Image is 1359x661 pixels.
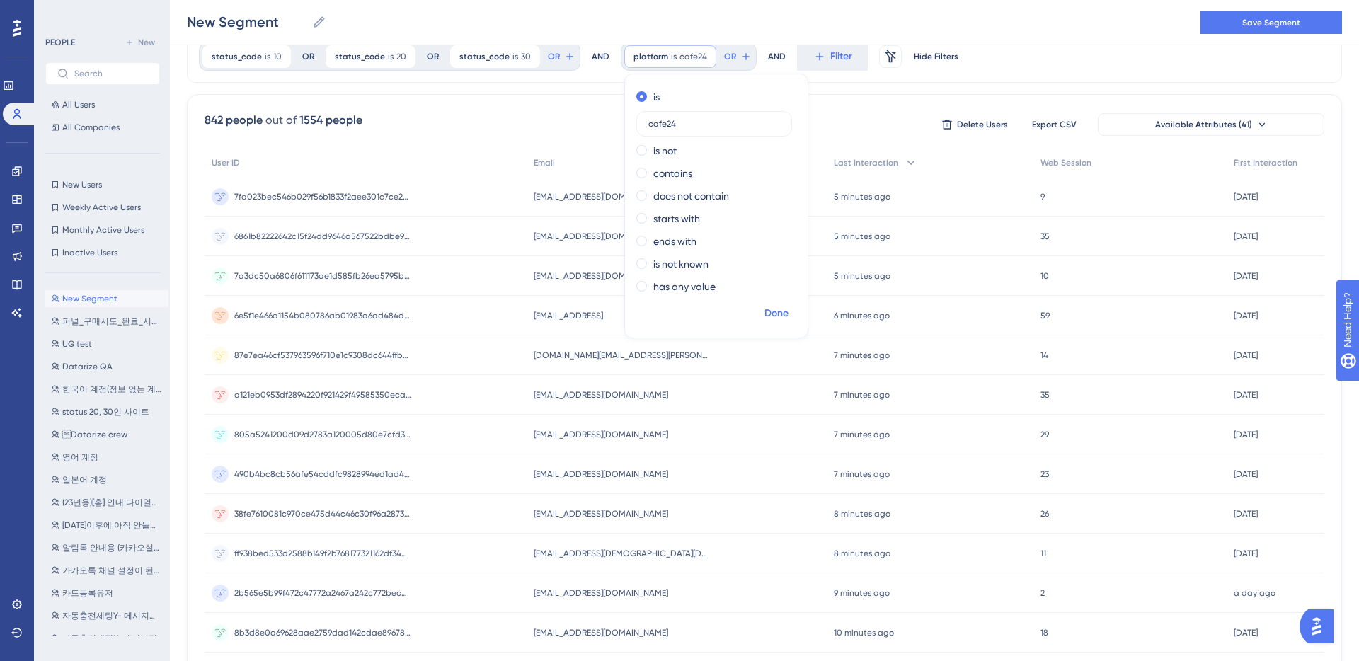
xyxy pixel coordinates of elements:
[234,548,411,559] span: ff938bed533d2588b149f2b768177321162df34ef5476c0d0ec36da591b300da
[45,358,168,375] button: Datarize QA
[45,539,168,556] button: 알림톡 안내용 (카카오설정+충전금+카드등록이력o)
[45,222,160,238] button: Monthly Active Users
[834,390,890,400] time: 7 minutes ago
[45,517,168,534] button: [DATE]이후에 아직 안들어온 유저
[724,51,736,62] span: OR
[62,179,102,190] span: New Users
[1300,605,1342,648] iframe: UserGuiding AI Assistant Launcher
[62,587,113,599] span: 카드등록유저
[534,587,668,599] span: [EMAIL_ADDRESS][DOMAIN_NAME]
[234,270,411,282] span: 7a3dc50a6806f611173ae1d585fb26ea5795b92bd5f82255611b9f6002ef36b4
[1234,192,1258,202] time: [DATE]
[534,157,555,168] span: Email
[45,585,168,602] button: 카드등록유저
[74,69,148,79] input: Search
[45,449,168,466] button: 영어 계정
[45,494,168,511] button: (23년용)[홈] 안내 다이얼로그 (온보딩 충돌 제외)
[62,474,107,485] span: 일본어 계정
[45,119,160,136] button: All Companies
[592,42,609,71] div: AND
[534,389,668,401] span: [EMAIL_ADDRESS][DOMAIN_NAME]
[534,469,668,480] span: [EMAIL_ADDRESS][DOMAIN_NAME]
[1040,350,1048,361] span: 14
[45,630,168,647] button: 자동충전세팅N-메시지캠페인 미사용자
[234,587,411,599] span: 2b565e5b99f472c47772a2467a242c772beca307f83d7a5945dafddfc381a4a2
[1234,548,1258,558] time: [DATE]
[768,42,786,71] div: AND
[120,34,160,51] button: New
[834,192,890,202] time: 5 minutes ago
[834,157,898,168] span: Last Interaction
[138,37,155,48] span: New
[212,157,240,168] span: User ID
[1040,587,1045,599] span: 2
[234,508,411,519] span: 38fe7610081c970ce475d44c46c30f96a28739073115b2d31116e4a3e83367f1
[45,37,75,48] div: PEOPLE
[534,627,668,638] span: [EMAIL_ADDRESS][DOMAIN_NAME]
[834,231,890,241] time: 5 minutes ago
[653,278,716,295] label: has any value
[534,508,668,519] span: [EMAIL_ADDRESS][DOMAIN_NAME]
[1040,157,1091,168] span: Web Session
[234,627,411,638] span: 8b3d8e0a69628aae2759dad142cdae89678d7658cbe4304ce05a4d90dbb4d078
[512,51,518,62] span: is
[1234,509,1258,519] time: [DATE]
[212,51,262,62] span: status_code
[388,51,394,62] span: is
[834,430,890,439] time: 7 minutes ago
[534,191,668,202] span: [EMAIL_ADDRESS][DOMAIN_NAME]
[265,51,270,62] span: is
[299,112,362,129] div: 1554 people
[1040,270,1049,282] span: 10
[62,338,92,350] span: UG test
[1234,430,1258,439] time: [DATE]
[546,45,577,68] button: OR
[1040,310,1050,321] span: 59
[62,429,127,440] span: Datarize crew
[1234,628,1258,638] time: [DATE]
[1234,311,1258,321] time: [DATE]
[834,628,894,638] time: 10 minutes ago
[234,469,411,480] span: 490b4bc8cb56afe54cddfc9828994ed1ad4bbdd327d6b3edc46ffeb8a6b9bae9
[653,88,660,105] label: is
[234,350,411,361] span: 87e7ea46cf537963596f710e1c9308dc644ffbc4f63deb5aa0704f2b6c273f1d
[1040,548,1046,559] span: 11
[534,350,711,361] span: [DOMAIN_NAME][EMAIL_ADDRESS][PERSON_NAME][DOMAIN_NAME]
[1234,231,1258,241] time: [DATE]
[521,51,531,62] span: 30
[653,210,700,227] label: starts with
[653,142,677,159] label: is not
[957,119,1008,130] span: Delete Users
[459,51,510,62] span: status_code
[45,199,160,216] button: Weekly Active Users
[234,231,411,242] span: 6861b82222642c15f24dd9646a567522bdbe9b925beb41a58aa3200a93ab67fe
[45,381,168,398] button: 한국어 계정(정보 없는 계정 포함)
[45,562,168,579] button: 카카오톡 채널 설정이 된사람 + 캠페인 미생성자 + 충전금 존재 + 카드 등록 이력 있음
[45,403,168,420] button: status 20, 30인 사이트
[1234,271,1258,281] time: [DATE]
[62,202,141,213] span: Weekly Active Users
[62,519,163,531] span: [DATE]이후에 아직 안들어온 유저
[33,4,88,21] span: Need Help?
[62,406,149,418] span: status 20, 30인 사이트
[834,469,890,479] time: 7 minutes ago
[45,176,160,193] button: New Users
[234,191,411,202] span: 7fa023bec546b029f56b1833f2aee301c7ce25f40f003042ef1f9ed1b9b6397f
[548,51,560,62] span: OR
[62,633,163,644] span: 자동충전세팅N-메시지캠페인 미사용자
[234,310,411,321] span: 6e5f1e466a1154b080786ab01983a6ad484d5b11cc372039ef29cb84a522632f
[187,12,306,32] input: Segment Name
[757,301,796,326] button: Done
[834,311,890,321] time: 6 minutes ago
[62,497,163,508] span: (23년용)[홈] 안내 다이얼로그 (온보딩 충돌 제외)
[45,471,168,488] button: 일본어 계정
[834,548,890,558] time: 8 minutes ago
[62,610,163,621] span: 자동충전세팅Y- 메시지캠페인 사용자
[335,51,385,62] span: status_code
[722,45,753,68] button: OR
[62,293,117,304] span: New Segment
[834,271,890,281] time: 5 minutes ago
[1234,469,1258,479] time: [DATE]
[830,48,852,65] span: Filter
